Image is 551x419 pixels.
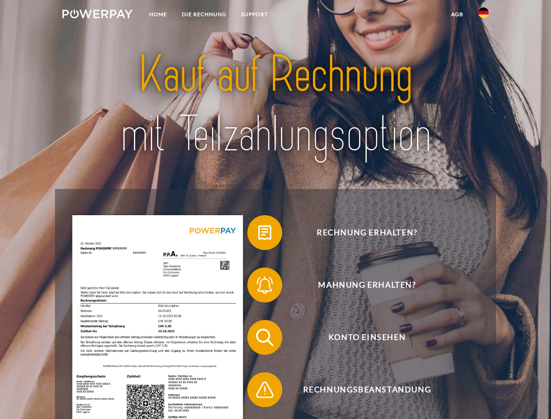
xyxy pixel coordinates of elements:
a: Home [142,7,175,22]
button: Mahnung erhalten? [247,268,474,302]
button: Konto einsehen [247,320,474,355]
a: agb [444,7,471,22]
img: de [478,7,489,18]
img: logo-powerpay-white.svg [62,10,133,18]
a: SUPPORT [234,7,275,22]
span: Rechnung erhalten? [260,215,474,250]
span: Mahnung erhalten? [260,268,474,302]
button: Rechnungsbeanstandung [247,372,474,407]
button: Rechnung erhalten? [247,215,474,250]
span: Rechnungsbeanstandung [260,372,474,407]
span: Konto einsehen [260,320,474,355]
img: qb_bill.svg [254,222,276,244]
img: title-powerpay_de.svg [83,42,468,167]
a: DIE RECHNUNG [175,7,234,22]
img: qb_bell.svg [254,274,276,296]
img: qb_warning.svg [254,379,276,401]
img: qb_search.svg [254,326,276,348]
